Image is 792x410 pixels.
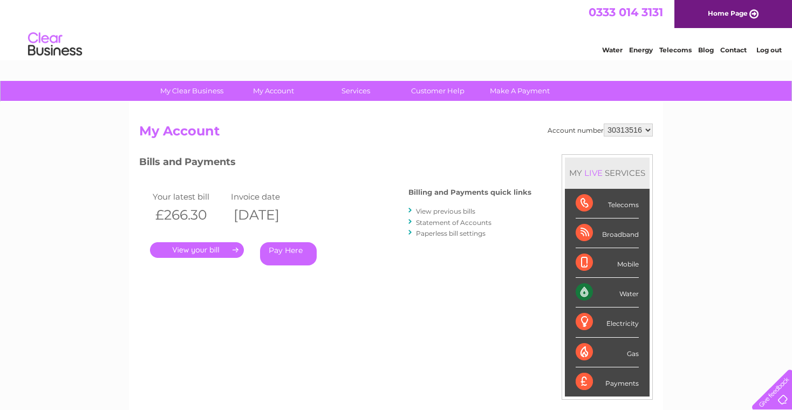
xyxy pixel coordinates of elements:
[393,81,482,101] a: Customer Help
[548,124,653,136] div: Account number
[576,218,639,248] div: Broadband
[139,124,653,144] h2: My Account
[698,46,714,54] a: Blog
[589,5,663,19] a: 0333 014 3131
[576,338,639,367] div: Gas
[416,218,491,227] a: Statement of Accounts
[150,189,228,204] td: Your latest bill
[228,189,306,204] td: Invoice date
[147,81,236,101] a: My Clear Business
[408,188,531,196] h4: Billing and Payments quick links
[228,204,306,226] th: [DATE]
[416,207,475,215] a: View previous bills
[565,158,650,188] div: MY SERVICES
[756,46,782,54] a: Log out
[629,46,653,54] a: Energy
[139,154,531,173] h3: Bills and Payments
[416,229,486,237] a: Paperless bill settings
[659,46,692,54] a: Telecoms
[576,189,639,218] div: Telecoms
[576,278,639,307] div: Water
[582,168,605,178] div: LIVE
[475,81,564,101] a: Make A Payment
[576,248,639,278] div: Mobile
[311,81,400,101] a: Services
[720,46,747,54] a: Contact
[576,367,639,397] div: Payments
[576,307,639,337] div: Electricity
[142,6,652,52] div: Clear Business is a trading name of Verastar Limited (registered in [GEOGRAPHIC_DATA] No. 3667643...
[229,81,318,101] a: My Account
[150,204,228,226] th: £266.30
[28,28,83,61] img: logo.png
[150,242,244,258] a: .
[260,242,317,265] a: Pay Here
[602,46,623,54] a: Water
